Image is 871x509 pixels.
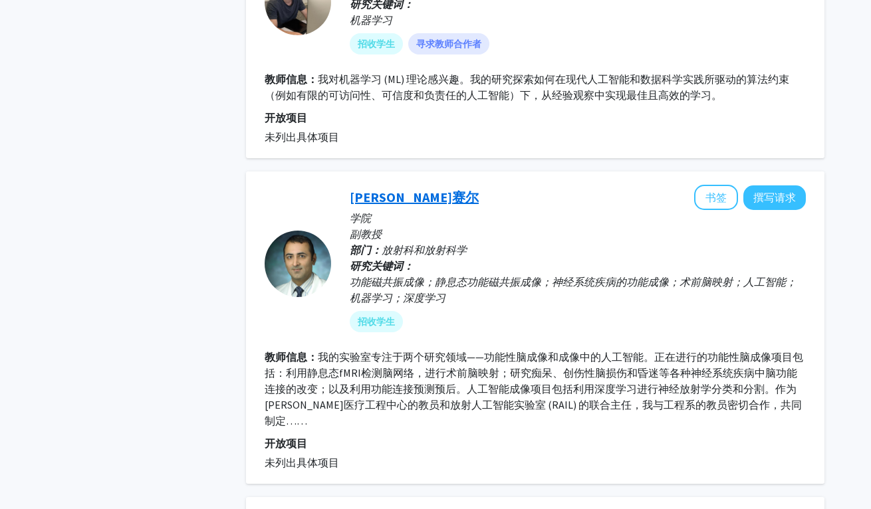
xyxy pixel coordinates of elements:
[350,259,414,272] font: 研究关键词：
[265,350,803,427] font: 我的实验室专注于两个研究领域——功能性脑成像和成像中的人工智能。正在进行的功能性脑成像项目包括：利用静息态fMRI检测脑网络，进行术前脑映射；研究痴呆、创伤性脑损伤和昏迷等各种神经系统疾病中脑功...
[265,456,339,469] font: 未列出具体项目
[753,191,796,204] font: 撰写请求
[265,72,318,86] font: 教师信息：
[265,130,339,144] font: 未列出具体项目
[265,111,307,124] font: 开放项目
[10,449,57,499] iframe: 聊天
[265,350,318,363] font: 教师信息：
[358,38,395,50] font: 招收学生
[705,191,727,204] font: 书签
[350,243,382,256] font: 部门：
[350,211,371,225] font: 学院
[694,185,738,210] button: 将 Haris Sair 添加到书签
[350,275,797,304] font: 功能磁共振成像；静息态功能磁共振成像；神经系统疾病的功能成像；术前脑映射；人工智能；机器学习；深度学习
[265,437,307,450] font: 开放项目
[350,227,382,241] font: 副教授
[743,185,806,210] button: 向 Haris Sair 撰写请求
[382,243,467,256] font: 放射科和放射科学
[358,316,395,328] font: 招收学生
[350,189,479,205] a: [PERSON_NAME]赛尔
[265,72,789,102] font: 我对机器学习 (ML) 理论感兴趣。我的研究探索如何在现代人工智能和数据科学实践所驱动的算法约束（例如有限的可访问性、可信度和负责任的人工智能）下，从经验观察中实现最佳且高效的学习。
[416,38,481,50] font: 寻求教师合作者
[350,13,392,27] font: 机器学习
